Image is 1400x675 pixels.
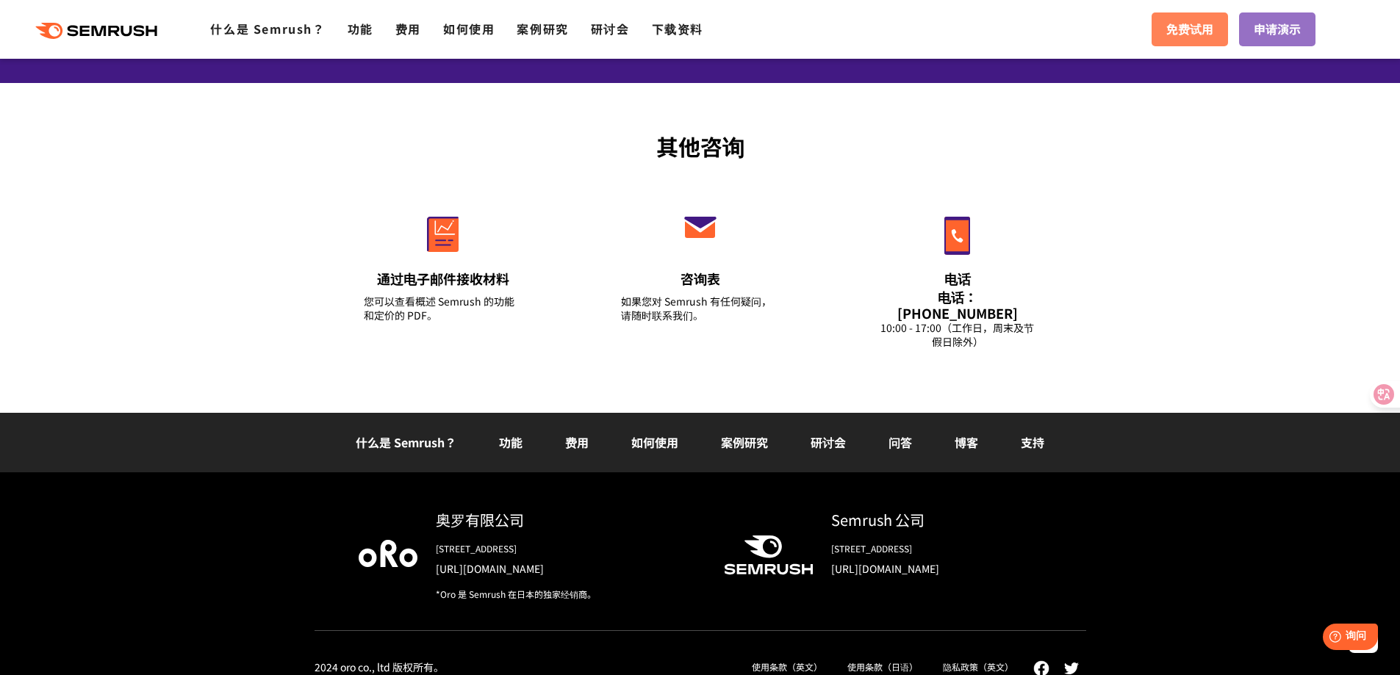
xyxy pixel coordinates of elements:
[436,509,524,530] font: 奥罗有限公司
[436,542,517,555] font: [STREET_ADDRESS]
[210,20,325,37] a: 什么是 Semrush？
[591,20,630,37] a: 研讨会
[880,320,1034,349] font: 10:00 - 17:00（工作日，周末及节假日除外）
[436,588,596,600] font: *Oro 是 Semrush 在日本的独家经销商。
[1254,20,1301,37] font: 申请演示
[348,20,373,37] a: 功能
[443,20,495,37] a: 如何使用
[377,269,509,288] font: 通过电子邮件接收材料
[943,660,1013,673] a: 隐私政策（英文）
[631,433,678,451] a: 如何使用
[1152,12,1228,46] a: 免费试用
[681,269,720,288] font: 咨询表
[944,269,971,288] font: 电话
[590,185,811,367] a: 咨询表 如果您对 Semrush 有任何疑问，请随时联系我们。
[1021,433,1044,451] a: 支持
[831,509,925,530] font: Semrush 公司
[356,433,456,451] a: 什么是 Semrush？
[955,433,978,451] a: 博客
[889,433,912,451] a: 问答
[517,20,568,37] a: 案例研究
[565,433,589,451] a: 费用
[1166,20,1213,37] font: 免费试用
[656,130,744,162] font: 其他咨询
[721,433,768,451] a: 案例研究
[897,287,1018,322] font: 电话：[PHONE_NUMBER]
[364,294,514,322] font: 您可以查看概述 Semrush 的功能和定价的 PDF。
[1064,663,1079,674] img: 叽叽喳喳
[831,542,912,555] font: [STREET_ADDRESS]
[499,433,523,451] a: 功能
[333,185,553,367] a: 通过电子邮件接收材料 您可以查看概述 Semrush 的功能和定价的 PDF。
[652,20,703,37] a: 下载资料
[1239,12,1315,46] a: 申请演示
[621,308,703,322] font: 请随时联系我们。
[395,20,421,37] a: 费用
[811,433,846,451] a: 研讨会
[621,294,772,308] font: 如果您对 Semrush 有任何疑问，
[1269,618,1384,659] iframe: 帮助小部件启动器
[436,561,544,576] font: [URL][DOMAIN_NAME]
[752,660,822,673] a: 使用条款（英文）
[847,660,918,673] a: 使用条款（日语）
[436,561,700,576] a: [URL][DOMAIN_NAME]
[359,540,417,566] img: Oro 公司
[315,660,444,674] font: 2024 oro co., ltd 版权所有。
[831,561,1042,576] a: [URL][DOMAIN_NAME]
[831,561,939,576] font: [URL][DOMAIN_NAME]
